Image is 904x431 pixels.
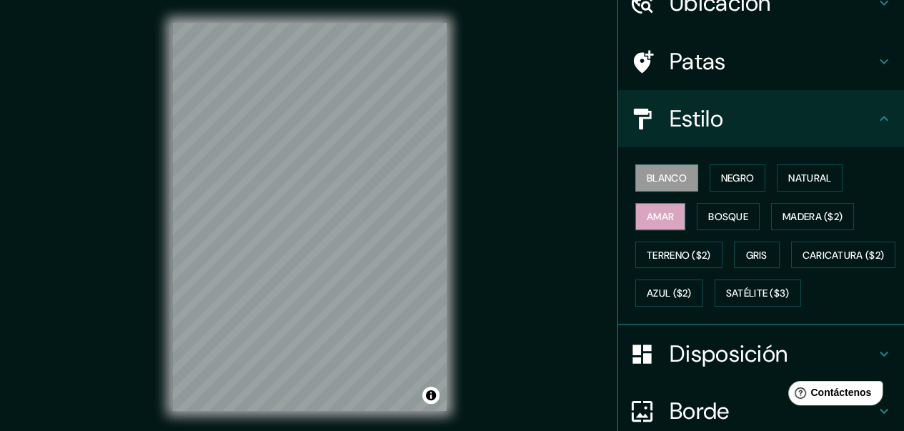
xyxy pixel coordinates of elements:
[618,325,904,382] div: Disposición
[635,242,722,269] button: Terreno ($2)
[697,203,760,230] button: Bosque
[710,164,766,192] button: Negro
[777,164,843,192] button: Natural
[771,203,854,230] button: Madera ($2)
[647,249,711,262] font: Terreno ($2)
[635,279,703,307] button: Azul ($2)
[635,164,698,192] button: Blanco
[746,249,768,262] font: Gris
[647,210,674,223] font: Amar
[788,172,831,184] font: Natural
[635,203,685,230] button: Amar
[715,279,801,307] button: Satélite ($3)
[783,210,843,223] font: Madera ($2)
[670,339,788,369] font: Disposición
[721,172,755,184] font: Negro
[618,90,904,147] div: Estilo
[777,375,888,415] iframe: Lanzador de widgets de ayuda
[670,46,726,76] font: Patas
[726,287,790,300] font: Satélite ($3)
[803,249,885,262] font: Caricatura ($2)
[647,287,692,300] font: Azul ($2)
[618,33,904,90] div: Patas
[734,242,780,269] button: Gris
[708,210,748,223] font: Bosque
[670,396,730,426] font: Borde
[670,104,723,134] font: Estilo
[647,172,687,184] font: Blanco
[791,242,896,269] button: Caricatura ($2)
[422,387,439,404] button: Activar o desactivar atribución
[172,23,447,411] canvas: Mapa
